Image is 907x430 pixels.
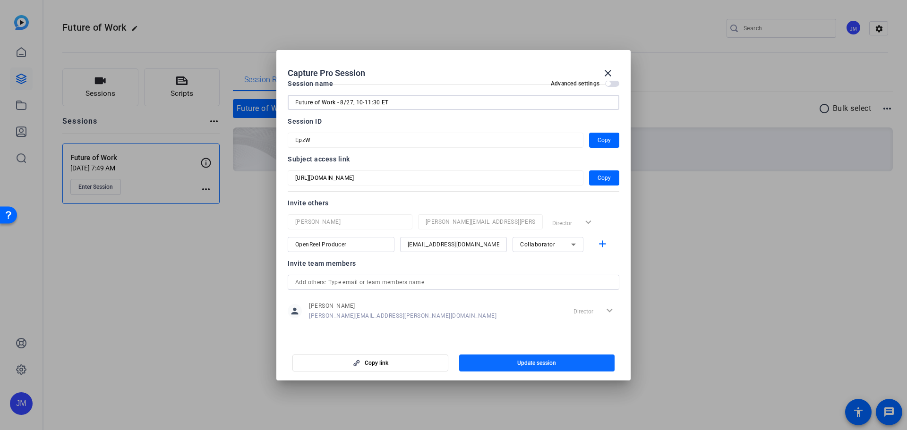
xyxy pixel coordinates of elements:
[408,239,499,250] input: Email...
[288,116,619,127] div: Session ID
[589,170,619,185] button: Copy
[598,172,611,184] span: Copy
[517,359,556,367] span: Update session
[365,359,388,367] span: Copy link
[295,97,612,108] input: Enter Session Name
[295,216,405,228] input: Name...
[602,67,614,79] mat-icon: close
[288,258,619,269] div: Invite team members
[589,133,619,148] button: Copy
[295,135,576,146] input: Session OTP
[459,354,615,371] button: Update session
[288,153,619,165] div: Subject access link
[426,216,535,228] input: Email...
[295,172,576,184] input: Session OTP
[288,78,333,89] div: Session name
[598,135,611,146] span: Copy
[292,354,448,371] button: Copy link
[520,241,555,248] span: Collaborator
[551,80,599,87] h2: Advanced settings
[309,312,496,320] span: [PERSON_NAME][EMAIL_ADDRESS][PERSON_NAME][DOMAIN_NAME]
[295,239,387,250] input: Name...
[597,238,608,250] mat-icon: add
[309,302,496,310] span: [PERSON_NAME]
[288,304,302,318] mat-icon: person
[295,277,612,288] input: Add others: Type email or team members name
[288,197,619,209] div: Invite others
[288,62,619,84] div: Capture Pro Session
